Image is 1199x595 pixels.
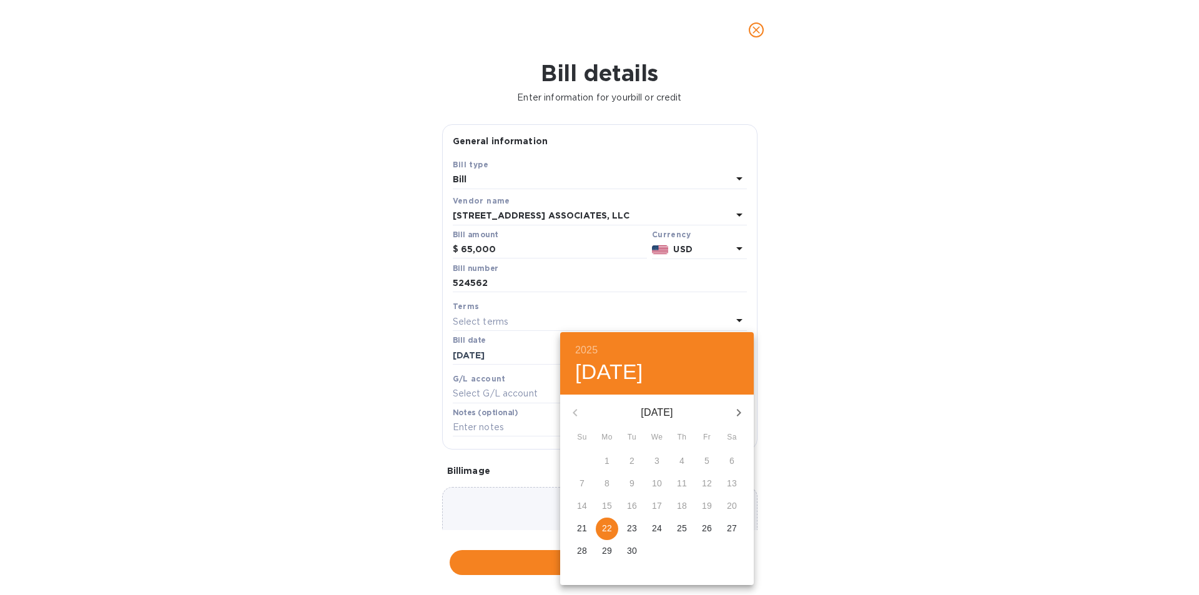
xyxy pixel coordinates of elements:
button: 29 [596,540,618,563]
p: 24 [652,522,662,534]
p: 25 [677,522,687,534]
button: 23 [621,518,643,540]
span: Tu [621,431,643,444]
p: 27 [727,522,737,534]
span: Mo [596,431,618,444]
span: Th [671,431,693,444]
p: 23 [627,522,637,534]
p: 29 [602,544,612,557]
p: 28 [577,544,587,557]
button: 22 [596,518,618,540]
p: 21 [577,522,587,534]
button: 24 [646,518,668,540]
p: 22 [602,522,612,534]
button: [DATE] [575,359,643,385]
button: 2025 [575,342,598,359]
p: 30 [627,544,637,557]
p: 26 [702,522,712,534]
span: Su [571,431,593,444]
span: We [646,431,668,444]
p: [DATE] [590,405,724,420]
span: Sa [721,431,743,444]
button: 28 [571,540,593,563]
button: 27 [721,518,743,540]
button: 30 [621,540,643,563]
button: 25 [671,518,693,540]
button: 26 [696,518,718,540]
button: 21 [571,518,593,540]
span: Fr [696,431,718,444]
